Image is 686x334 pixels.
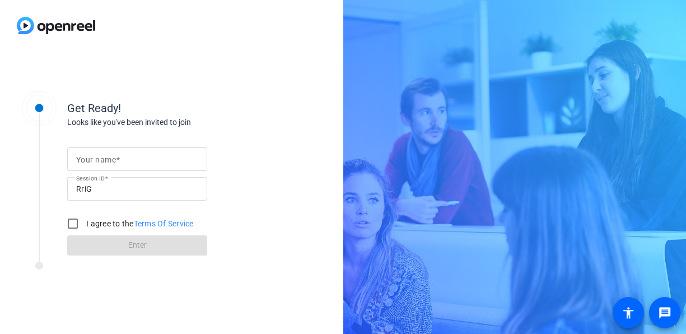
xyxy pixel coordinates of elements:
[84,218,194,229] label: I agree to the
[76,175,105,182] mat-label: Session ID
[134,219,194,228] a: Terms Of Service
[76,155,116,164] mat-label: Your name
[658,306,671,319] mat-icon: message
[622,306,635,319] mat-icon: accessibility
[67,100,291,117] div: Get Ready!
[67,117,291,128] div: Looks like you've been invited to join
